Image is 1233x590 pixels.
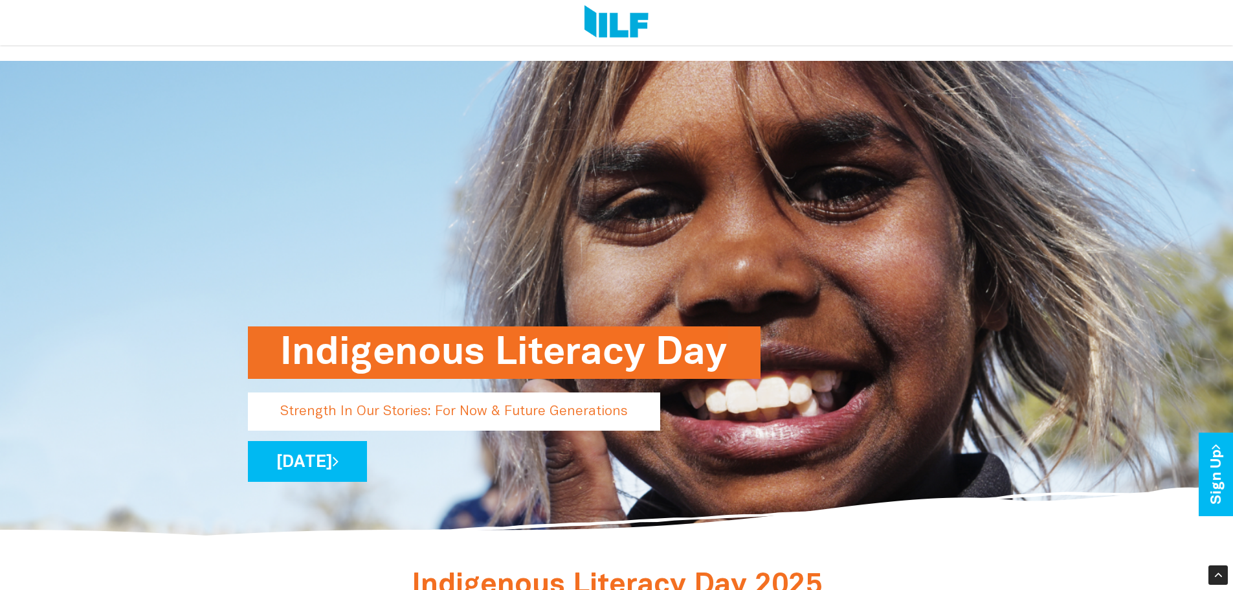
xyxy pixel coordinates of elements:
[248,392,660,431] p: Strength In Our Stories: For Now & Future Generations
[584,5,649,40] img: Logo
[1208,565,1228,585] div: Scroll Back to Top
[280,326,728,379] h1: Indigenous Literacy Day
[248,441,367,482] a: [DATE]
